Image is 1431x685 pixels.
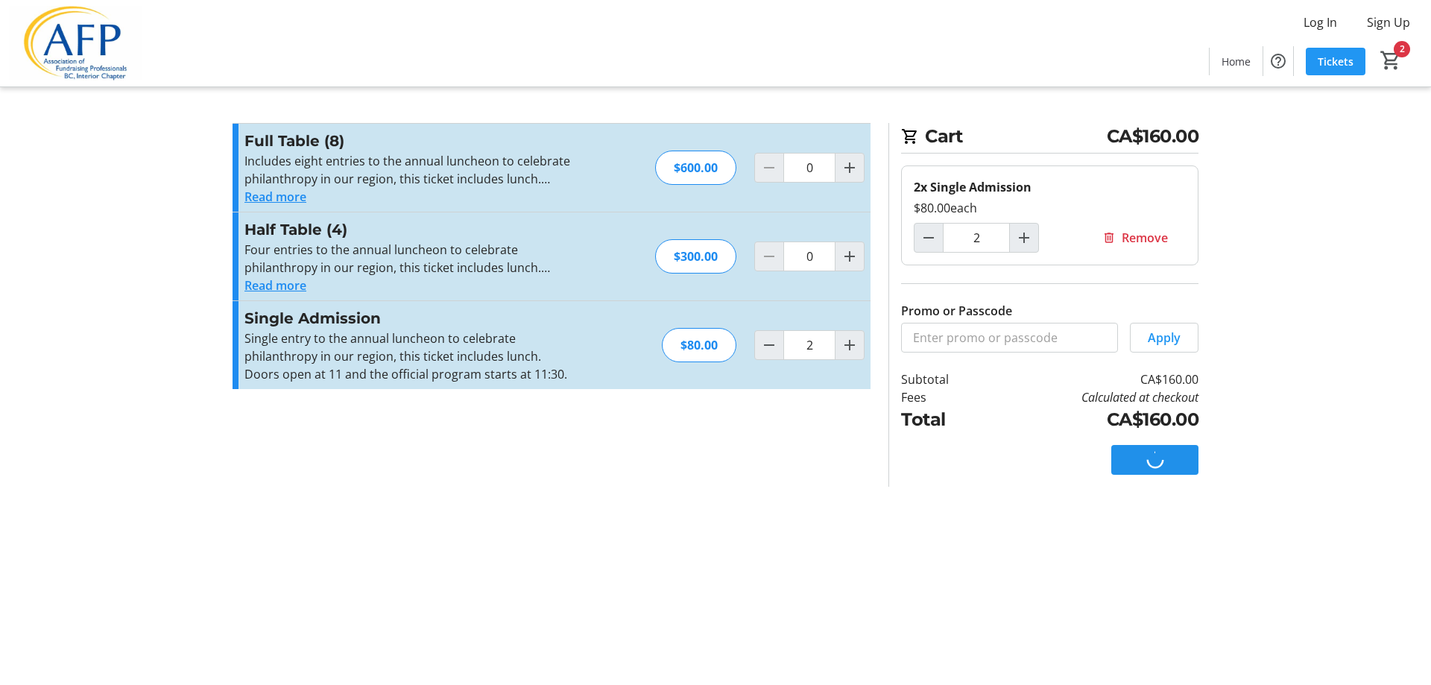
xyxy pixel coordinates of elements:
[783,330,835,360] input: Single Admission Quantity
[244,218,570,241] h3: Half Table (4)
[835,331,864,359] button: Increment by one
[1130,323,1198,353] button: Apply
[1263,46,1293,76] button: Help
[244,241,570,277] div: Four entries to the annual luncheon to celebrate philanthropy in our region, this ticket includes...
[1318,54,1353,69] span: Tickets
[1210,48,1263,75] a: Home
[914,178,1186,196] div: 2x Single Admission
[901,388,988,406] td: Fees
[1377,47,1404,74] button: Cart
[655,239,736,274] div: $300.00
[1222,54,1251,69] span: Home
[244,188,306,206] button: Read more
[783,242,835,271] input: Half Table (4) Quantity
[1367,13,1410,31] span: Sign Up
[244,307,570,329] h3: Single Admission
[914,199,1186,217] div: $80.00 each
[783,153,835,183] input: Full Table (8) Quantity
[988,388,1198,406] td: Calculated at checkout
[9,6,142,81] img: AFP Interior BC's Logo
[943,223,1010,253] input: Single Admission Quantity
[662,328,736,362] div: $80.00
[244,130,570,152] h3: Full Table (8)
[655,151,736,185] div: $600.00
[1010,224,1038,252] button: Increment by one
[1122,229,1168,247] span: Remove
[1292,10,1349,34] button: Log In
[914,224,943,252] button: Decrement by one
[901,302,1012,320] label: Promo or Passcode
[244,152,570,188] div: Includes eight entries to the annual luncheon to celebrate philanthropy in our region, this ticke...
[901,370,988,388] td: Subtotal
[835,242,864,271] button: Increment by one
[901,123,1198,154] h2: Cart
[1148,329,1181,347] span: Apply
[1107,123,1199,150] span: CA$160.00
[1355,10,1422,34] button: Sign Up
[1084,223,1186,253] button: Remove
[1304,13,1337,31] span: Log In
[244,329,570,383] div: Single entry to the annual luncheon to celebrate philanthropy in our region, this ticket includes...
[244,277,306,294] button: Read more
[988,370,1198,388] td: CA$160.00
[835,154,864,182] button: Increment by one
[988,406,1198,433] td: CA$160.00
[1306,48,1365,75] a: Tickets
[901,323,1118,353] input: Enter promo or passcode
[755,331,783,359] button: Decrement by one
[901,406,988,433] td: Total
